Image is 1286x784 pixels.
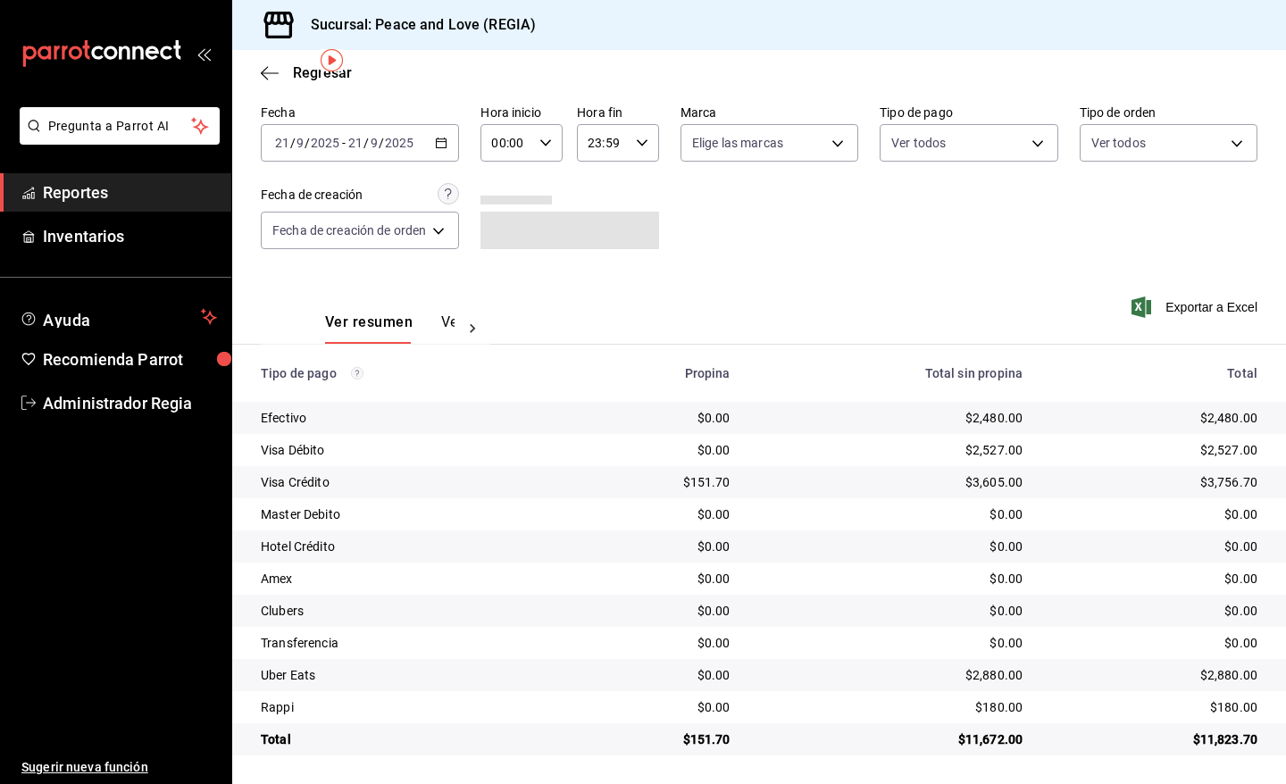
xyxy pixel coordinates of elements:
span: Fecha de creación de orden [272,221,426,239]
span: / [305,136,310,150]
div: $180.00 [759,698,1023,716]
div: Efectivo [261,409,555,427]
div: Clubers [261,602,555,620]
div: $0.00 [583,698,731,716]
span: Ver todos [891,134,946,152]
a: Pregunta a Parrot AI [13,129,220,148]
span: Pregunta a Parrot AI [48,117,192,136]
span: Ver todos [1091,134,1146,152]
div: $2,527.00 [1051,441,1257,459]
input: -- [370,136,379,150]
div: $2,880.00 [1051,666,1257,684]
img: Tooltip marker [321,49,343,71]
span: Ayuda [43,306,194,328]
label: Fecha [261,106,459,119]
span: / [290,136,296,150]
div: Hotel Crédito [261,538,555,555]
input: -- [296,136,305,150]
button: Exportar a Excel [1135,296,1257,318]
button: Ver resumen [325,313,413,344]
div: $0.00 [583,409,731,427]
div: $0.00 [583,538,731,555]
div: Tipo de pago [261,366,555,380]
div: $180.00 [1051,698,1257,716]
div: $0.00 [759,634,1023,652]
div: $0.00 [583,505,731,523]
div: $0.00 [1051,505,1257,523]
span: Recomienda Parrot [43,347,217,371]
div: $0.00 [759,602,1023,620]
div: Master Debito [261,505,555,523]
label: Hora fin [577,106,659,119]
div: Transferencia [261,634,555,652]
div: $151.70 [583,473,731,491]
div: $2,480.00 [759,409,1023,427]
button: open_drawer_menu [196,46,211,61]
span: - [342,136,346,150]
span: Reportes [43,180,217,204]
div: $2,880.00 [759,666,1023,684]
span: Regresar [293,64,352,81]
div: $0.00 [759,538,1023,555]
h3: Sucursal: Peace and Love (REGIA) [296,14,536,36]
label: Hora inicio [480,106,563,119]
svg: Los pagos realizados con Pay y otras terminales son montos brutos. [351,367,363,379]
span: Elige las marcas [692,134,783,152]
div: $0.00 [583,441,731,459]
div: $2,480.00 [1051,409,1257,427]
div: Visa Crédito [261,473,555,491]
div: $11,672.00 [759,730,1023,748]
div: $0.00 [583,602,731,620]
div: Visa Débito [261,441,555,459]
span: Inventarios [43,224,217,248]
label: Tipo de pago [880,106,1057,119]
div: $3,605.00 [759,473,1023,491]
div: $0.00 [583,570,731,588]
span: / [379,136,384,150]
div: $11,823.70 [1051,730,1257,748]
div: $151.70 [583,730,731,748]
div: $0.00 [583,634,731,652]
button: Regresar [261,64,352,81]
input: -- [347,136,363,150]
div: $0.00 [583,666,731,684]
div: Fecha de creación [261,186,363,204]
span: Administrador Regia [43,391,217,415]
div: Uber Eats [261,666,555,684]
div: Amex [261,570,555,588]
div: $3,756.70 [1051,473,1257,491]
div: $0.00 [759,505,1023,523]
span: Sugerir nueva función [21,758,217,777]
div: $0.00 [1051,602,1257,620]
button: Ver pagos [441,313,508,344]
input: -- [274,136,290,150]
div: navigation tabs [325,313,455,344]
div: Total [261,730,555,748]
div: $0.00 [1051,634,1257,652]
div: $0.00 [1051,570,1257,588]
div: $2,527.00 [759,441,1023,459]
div: Total sin propina [759,366,1023,380]
button: Pregunta a Parrot AI [20,107,220,145]
label: Tipo de orden [1080,106,1257,119]
span: / [363,136,369,150]
label: Marca [681,106,858,119]
div: Rappi [261,698,555,716]
div: Total [1051,366,1257,380]
input: ---- [310,136,340,150]
input: ---- [384,136,414,150]
div: $0.00 [759,570,1023,588]
div: $0.00 [1051,538,1257,555]
div: Propina [583,366,731,380]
